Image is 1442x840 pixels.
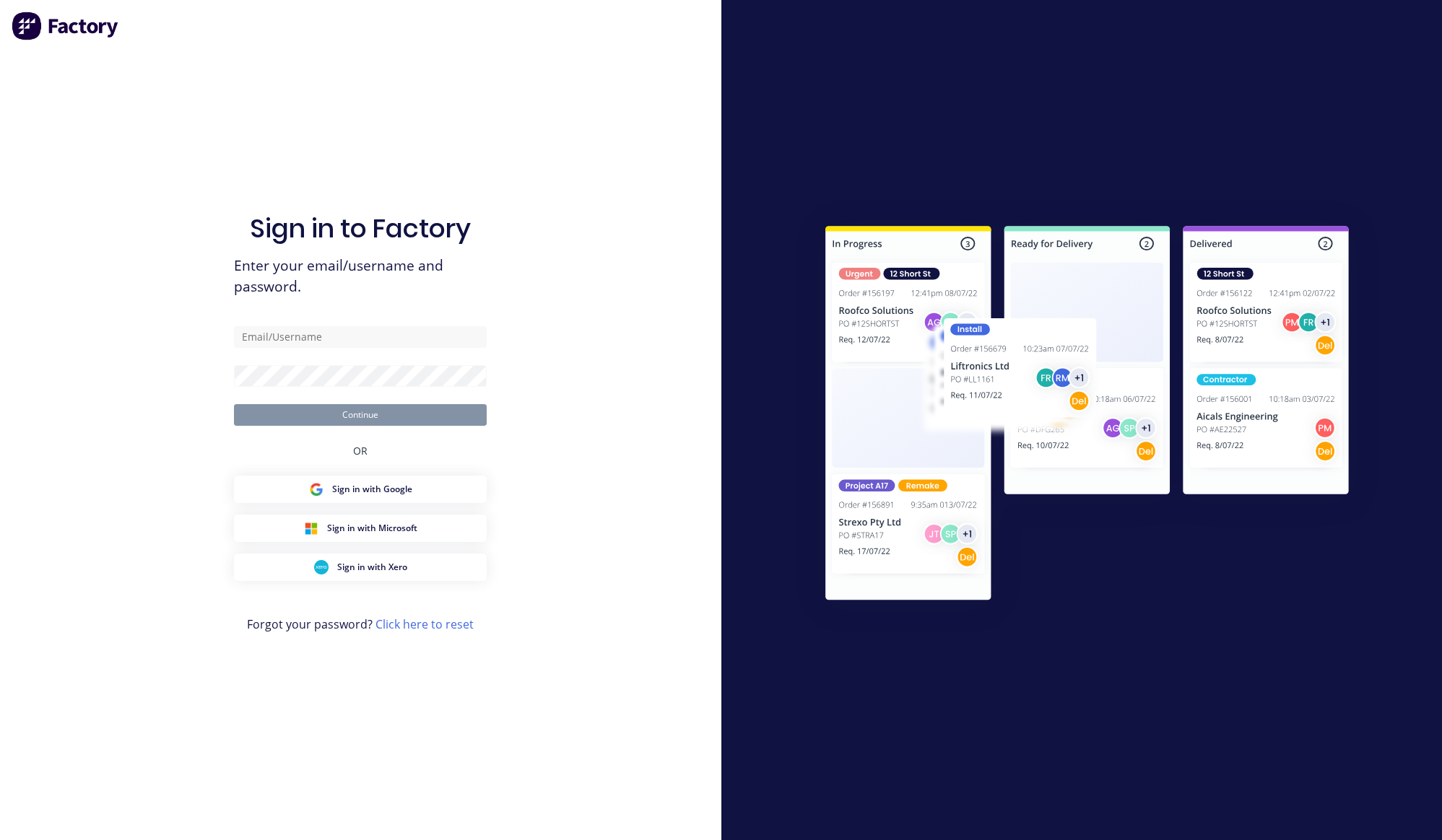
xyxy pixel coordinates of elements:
img: Sign in [794,197,1381,634]
button: Continue [234,404,487,426]
a: Click here to reset [375,616,474,632]
h1: Sign in to Factory [250,213,471,244]
button: Google Sign inSign in with Google [234,476,487,503]
img: Xero Sign in [314,560,329,574]
button: Microsoft Sign inSign in with Microsoft [234,515,487,542]
img: Microsoft Sign in [304,521,318,535]
img: Google Sign in [309,482,323,496]
span: Forgot your password? [247,616,474,633]
span: Sign in with Google [332,483,412,496]
span: Enter your email/username and password. [234,255,487,297]
span: Sign in with Xero [337,561,407,574]
div: OR [353,426,368,476]
span: Sign in with Microsoft [327,522,417,535]
button: Xero Sign inSign in with Xero [234,554,487,581]
img: Factory [12,12,120,40]
input: Email/Username [234,326,487,348]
